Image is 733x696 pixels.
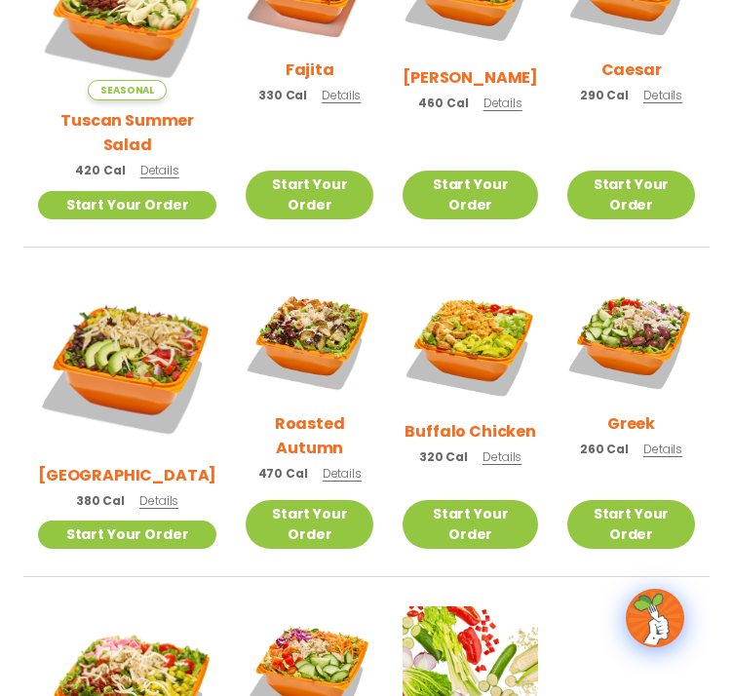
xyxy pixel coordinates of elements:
span: 260 Cal [580,441,629,458]
img: Product photo for BBQ Ranch Salad [38,277,216,455]
span: Details [643,87,682,103]
a: Start Your Order [246,500,373,549]
img: Product photo for Buffalo Chicken Salad [403,277,538,412]
img: Product photo for Roasted Autumn Salad [246,277,373,405]
a: Start Your Order [38,191,216,219]
h2: Fajita [286,58,334,82]
a: Start Your Order [567,500,695,549]
span: 290 Cal [580,87,629,104]
span: Details [482,448,521,465]
a: Start Your Order [38,521,216,549]
span: Details [323,465,362,482]
span: 320 Cal [419,448,468,466]
h2: [PERSON_NAME] [403,65,538,90]
span: Details [483,95,522,111]
span: 460 Cal [418,95,468,112]
a: Start Your Order [403,171,538,219]
span: 330 Cal [258,87,307,104]
span: Details [139,492,178,509]
img: Product photo for Greek Salad [567,277,695,405]
h2: Roasted Autumn [246,411,373,460]
span: Details [140,162,179,178]
h2: Caesar [601,58,662,82]
span: 420 Cal [75,162,125,179]
a: Start Your Order [403,500,538,549]
span: Seasonal [88,80,167,100]
h2: Buffalo Chicken [405,419,536,444]
img: wpChatIcon [628,591,682,645]
span: Details [322,87,361,103]
h2: [GEOGRAPHIC_DATA] [38,463,216,487]
h2: Greek [607,411,655,436]
h2: Tuscan Summer Salad [38,108,216,157]
span: 470 Cal [258,465,308,483]
span: 380 Cal [76,492,125,510]
a: Start Your Order [246,171,373,219]
span: Details [643,441,682,457]
a: Start Your Order [567,171,695,219]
